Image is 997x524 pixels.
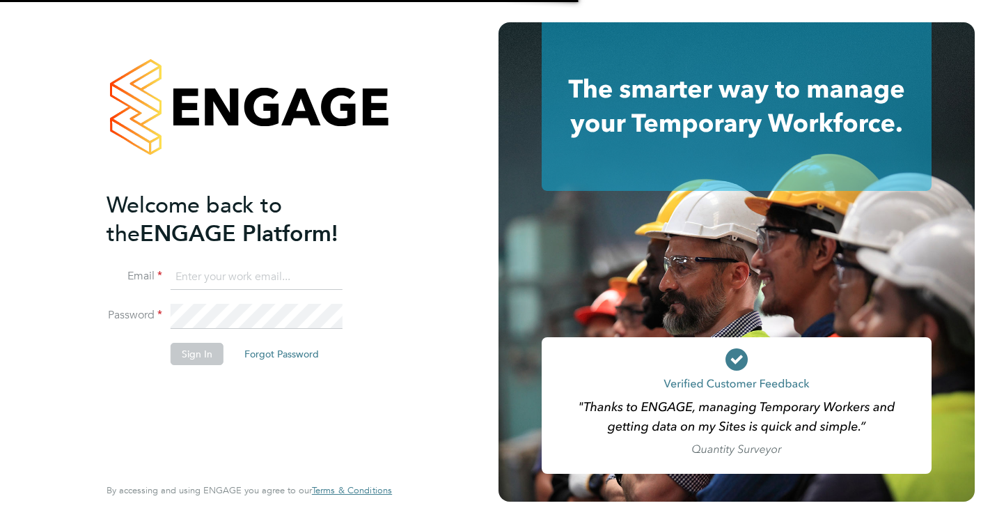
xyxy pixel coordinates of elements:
button: Sign In [171,343,223,365]
a: Terms & Conditions [312,485,392,496]
h2: ENGAGE Platform! [107,191,378,248]
button: Forgot Password [233,343,330,365]
label: Email [107,269,162,284]
span: Terms & Conditions [312,484,392,496]
label: Password [107,308,162,323]
input: Enter your work email... [171,265,343,290]
span: By accessing and using ENGAGE you agree to our [107,484,392,496]
span: Welcome back to the [107,192,282,247]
